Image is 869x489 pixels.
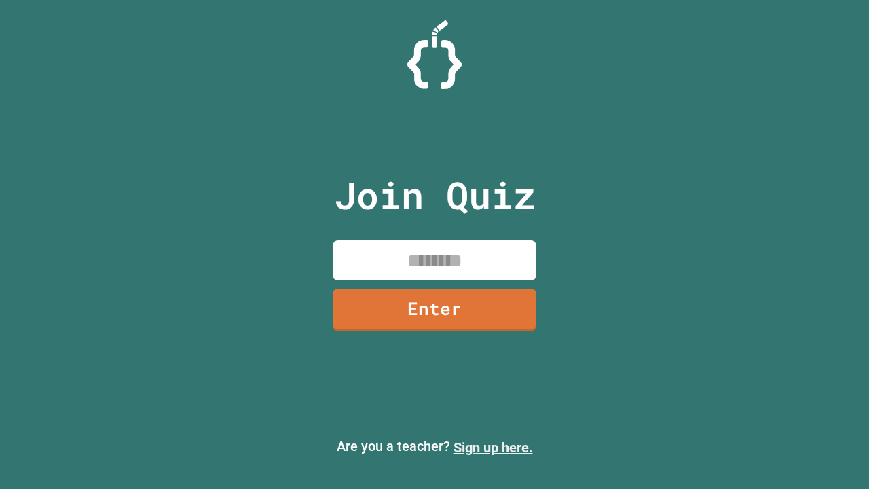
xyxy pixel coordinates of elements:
p: Are you a teacher? [11,436,858,458]
img: Logo.svg [407,20,462,89]
iframe: chat widget [756,376,855,433]
iframe: chat widget [812,435,855,475]
a: Sign up here. [454,439,533,456]
p: Join Quiz [334,167,536,223]
a: Enter [333,289,536,331]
